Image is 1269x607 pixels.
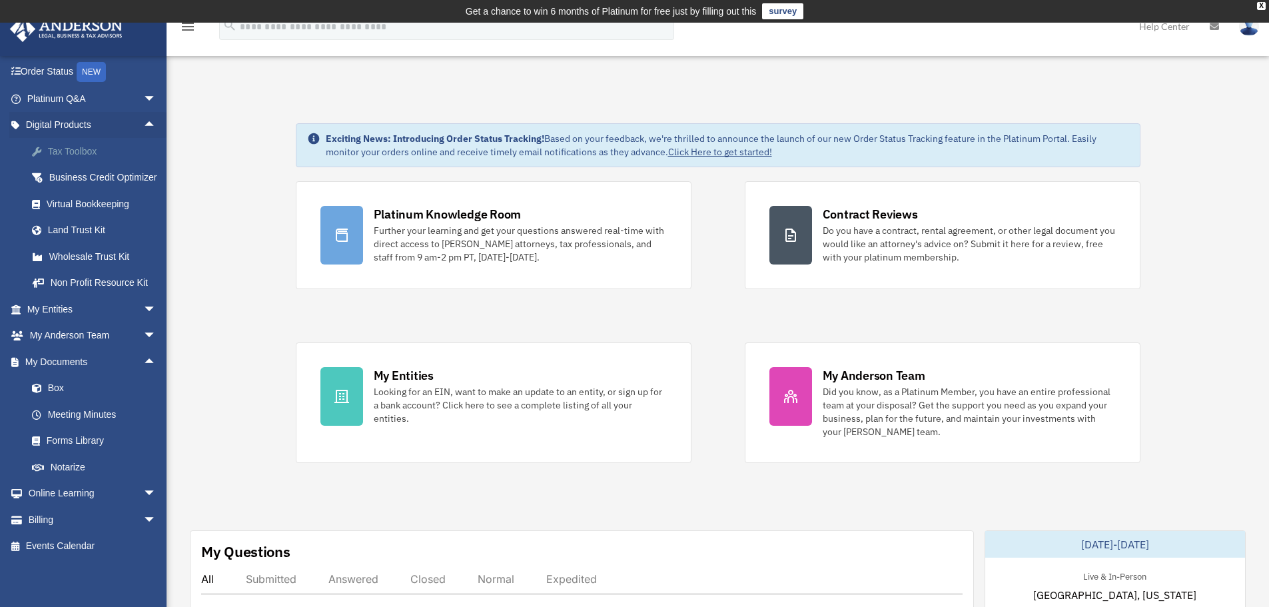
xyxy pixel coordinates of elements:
[326,132,1129,159] div: Based on your feedback, we're thrilled to announce the launch of our new Order Status Tracking fe...
[47,222,160,239] div: Land Trust Kit
[9,533,177,560] a: Events Calendar
[47,249,160,265] div: Wholesale Trust Kit
[9,480,177,507] a: Online Learningarrow_drop_down
[9,59,177,86] a: Order StatusNEW
[19,191,177,217] a: Virtual Bookkeeping
[19,375,177,402] a: Box
[47,169,160,186] div: Business Credit Optimizer
[19,270,177,297] a: Non Profit Resource Kit
[466,3,757,19] div: Get a chance to win 6 months of Platinum for free just by filling out this
[410,572,446,586] div: Closed
[143,296,170,323] span: arrow_drop_down
[19,454,177,480] a: Notarize
[374,224,667,264] div: Further your learning and get your questions answered real-time with direct access to [PERSON_NAM...
[1239,17,1259,36] img: User Pic
[985,531,1245,558] div: [DATE]-[DATE]
[9,322,177,349] a: My Anderson Teamarrow_drop_down
[9,112,177,139] a: Digital Productsarrow_drop_up
[143,112,170,139] span: arrow_drop_up
[47,143,160,160] div: Tax Toolbox
[19,138,177,165] a: Tax Toolbox
[9,506,177,533] a: Billingarrow_drop_down
[19,243,177,270] a: Wholesale Trust Kit
[47,196,160,213] div: Virtual Bookkeeping
[823,385,1116,438] div: Did you know, as a Platinum Member, you have an entire professional team at your disposal? Get th...
[745,342,1140,463] a: My Anderson Team Did you know, as a Platinum Member, you have an entire professional team at your...
[823,367,925,384] div: My Anderson Team
[201,572,214,586] div: All
[374,385,667,425] div: Looking for an EIN, want to make an update to an entity, or sign up for a bank account? Click her...
[143,480,170,508] span: arrow_drop_down
[328,572,378,586] div: Answered
[374,367,434,384] div: My Entities
[1072,568,1157,582] div: Live & In-Person
[9,348,177,375] a: My Documentsarrow_drop_up
[296,342,691,463] a: My Entities Looking for an EIN, want to make an update to an entity, or sign up for a bank accoun...
[180,23,196,35] a: menu
[9,85,177,112] a: Platinum Q&Aarrow_drop_down
[546,572,597,586] div: Expedited
[47,275,160,291] div: Non Profit Resource Kit
[1033,587,1196,603] span: [GEOGRAPHIC_DATA], [US_STATE]
[19,165,177,191] a: Business Credit Optimizer
[19,217,177,244] a: Land Trust Kit
[478,572,514,586] div: Normal
[374,206,522,223] div: Platinum Knowledge Room
[143,348,170,376] span: arrow_drop_up
[823,206,918,223] div: Contract Reviews
[222,18,237,33] i: search
[19,401,177,428] a: Meeting Minutes
[668,146,772,158] a: Click Here to get started!
[77,62,106,82] div: NEW
[745,181,1140,289] a: Contract Reviews Do you have a contract, rental agreement, or other legal document you would like...
[762,3,803,19] a: survey
[19,428,177,454] a: Forms Library
[180,19,196,35] i: menu
[143,85,170,113] span: arrow_drop_down
[201,542,290,562] div: My Questions
[823,224,1116,264] div: Do you have a contract, rental agreement, or other legal document you would like an attorney's ad...
[6,16,127,42] img: Anderson Advisors Platinum Portal
[326,133,544,145] strong: Exciting News: Introducing Order Status Tracking!
[1257,2,1266,10] div: close
[296,181,691,289] a: Platinum Knowledge Room Further your learning and get your questions answered real-time with dire...
[143,506,170,534] span: arrow_drop_down
[143,322,170,350] span: arrow_drop_down
[246,572,296,586] div: Submitted
[9,296,177,322] a: My Entitiesarrow_drop_down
